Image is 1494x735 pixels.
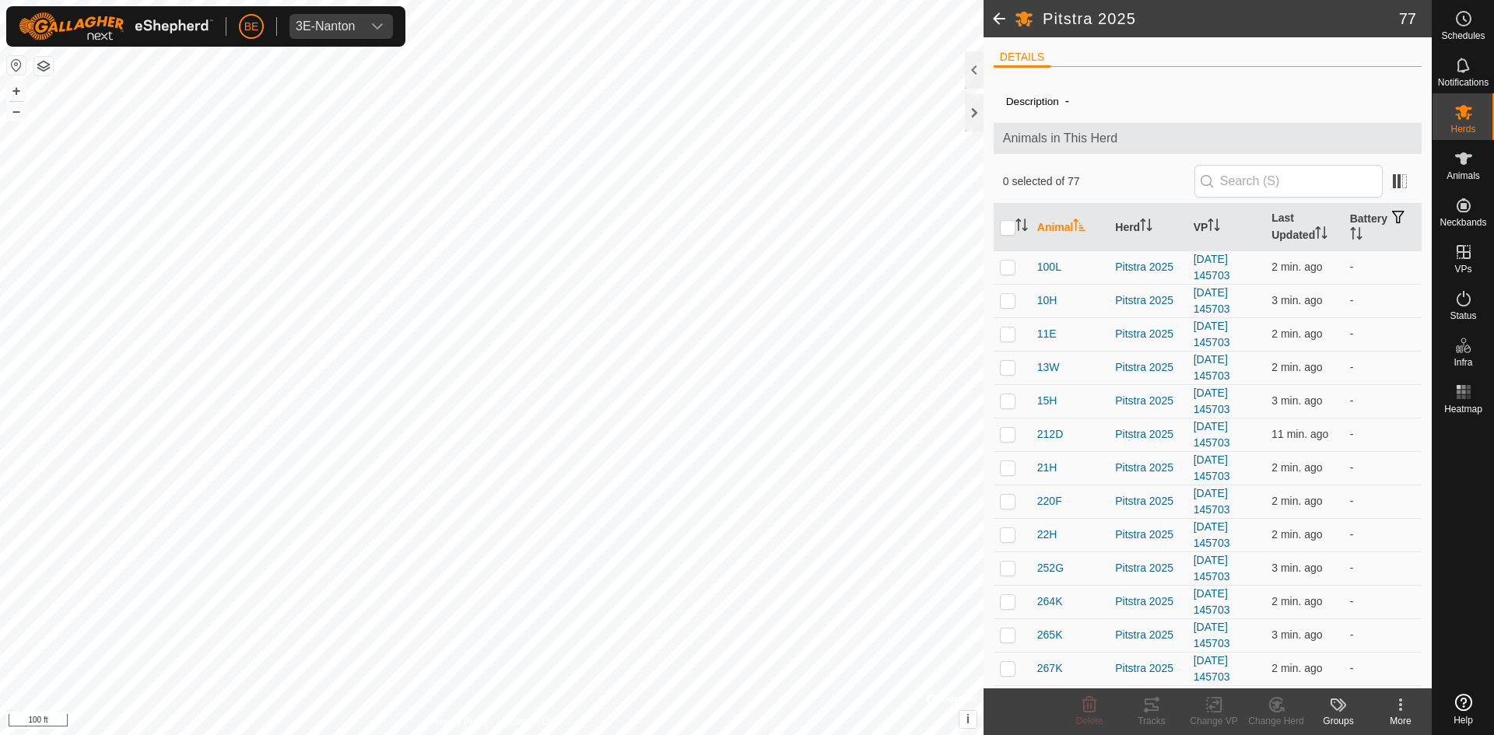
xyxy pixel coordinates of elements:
span: 3E-Nanton [289,14,362,39]
td: - [1344,652,1422,685]
button: i [959,711,977,728]
span: i [966,712,970,726]
td: - [1344,685,1422,719]
div: Pitstra 2025 [1115,460,1180,476]
td: - [1344,250,1422,284]
div: Groups [1307,714,1369,728]
button: + [7,82,26,100]
div: Change Herd [1245,714,1307,728]
td: - [1344,485,1422,518]
span: VPs [1454,264,1471,274]
td: - [1344,317,1422,351]
a: Help [1433,688,1494,731]
p-sorticon: Activate to sort [1208,221,1220,233]
div: Pitstra 2025 [1115,326,1180,342]
span: 0 selected of 77 [1003,173,1194,190]
button: – [7,102,26,121]
span: Aug 18, 2025, 3:22 PM [1271,294,1322,306]
span: Animals [1447,171,1480,180]
span: 13W [1037,359,1060,376]
div: Pitstra 2025 [1115,593,1180,610]
a: [DATE] 145703 [1194,420,1230,449]
span: Notifications [1438,78,1489,87]
a: [DATE] 145703 [1194,320,1230,348]
a: [DATE] 145703 [1194,520,1230,549]
td: - [1344,551,1422,585]
div: Pitstra 2025 [1115,560,1180,576]
div: Pitstra 2025 [1115,259,1180,275]
a: [DATE] 145703 [1194,387,1230,415]
span: BE [244,19,259,35]
p-sorticon: Activate to sort [1350,229,1362,242]
a: [DATE] 145703 [1194,453,1230,482]
label: Description [1006,96,1059,107]
a: Privacy Policy [430,715,489,729]
div: Change VP [1183,714,1245,728]
span: Aug 18, 2025, 3:23 PM [1271,495,1322,507]
span: 212D [1037,426,1063,443]
div: Pitstra 2025 [1115,527,1180,543]
p-sorticon: Activate to sort [1140,221,1152,233]
span: 11E [1037,326,1057,342]
button: Map Layers [34,57,53,75]
span: 21H [1037,460,1057,476]
span: - [1059,88,1075,114]
span: Help [1454,716,1473,725]
span: Aug 18, 2025, 3:22 PM [1271,562,1322,574]
li: DETAILS [994,49,1050,68]
p-sorticon: Activate to sort [1015,221,1028,233]
span: 22H [1037,527,1057,543]
td: - [1344,618,1422,652]
span: 267K [1037,660,1063,677]
a: [DATE] 145703 [1194,688,1230,716]
div: Pitstra 2025 [1115,627,1180,643]
div: More [1369,714,1432,728]
span: 220F [1037,493,1062,509]
a: [DATE] 145703 [1194,654,1230,683]
div: 3E-Nanton [296,20,356,33]
span: Aug 18, 2025, 3:23 PM [1271,461,1322,474]
span: 77 [1399,7,1416,30]
img: Gallagher Logo [19,12,213,40]
span: Aug 18, 2025, 3:23 PM [1271,662,1322,674]
th: VP [1187,204,1265,251]
a: Contact Us [507,715,553,729]
td: - [1344,518,1422,551]
a: [DATE] 145703 [1194,554,1230,583]
span: Infra [1454,358,1472,367]
a: [DATE] 145703 [1194,587,1230,616]
span: Aug 18, 2025, 3:23 PM [1271,595,1322,607]
span: Aug 18, 2025, 3:22 PM [1271,628,1322,641]
span: Aug 18, 2025, 3:23 PM [1271,327,1322,340]
span: 265K [1037,627,1063,643]
span: Aug 18, 2025, 3:23 PM [1271,528,1322,541]
span: Heatmap [1444,404,1482,414]
p-sorticon: Activate to sort [1073,221,1085,233]
div: Pitstra 2025 [1115,660,1180,677]
span: Aug 18, 2025, 3:23 PM [1271,261,1322,273]
div: Pitstra 2025 [1115,359,1180,376]
span: Aug 18, 2025, 3:14 PM [1271,428,1328,440]
span: 15H [1037,393,1057,409]
th: Battery [1344,204,1422,251]
p-sorticon: Activate to sort [1315,229,1327,241]
a: [DATE] 145703 [1194,487,1230,516]
span: 10H [1037,292,1057,309]
span: Aug 18, 2025, 3:22 PM [1271,394,1322,407]
span: Schedules [1441,31,1485,40]
td: - [1344,418,1422,451]
th: Animal [1031,204,1109,251]
th: Herd [1109,204,1187,251]
div: dropdown trigger [362,14,393,39]
a: [DATE] 145703 [1194,253,1230,282]
a: [DATE] 145703 [1194,353,1230,382]
span: Animals in This Herd [1003,129,1412,148]
span: Neckbands [1440,218,1486,227]
td: - [1344,284,1422,317]
button: Reset Map [7,56,26,75]
span: Status [1450,311,1476,320]
div: Pitstra 2025 [1115,292,1180,309]
a: [DATE] 145703 [1194,621,1230,649]
span: Aug 18, 2025, 3:23 PM [1271,361,1322,373]
span: 264K [1037,593,1063,610]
